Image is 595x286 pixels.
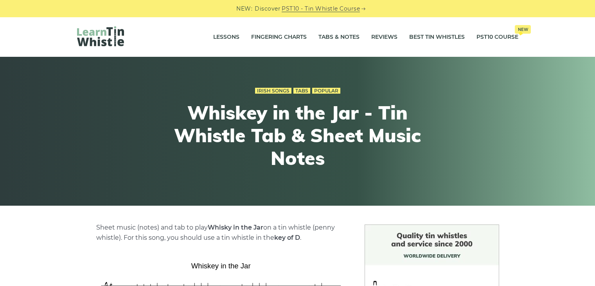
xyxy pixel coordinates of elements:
a: PST10 CourseNew [476,27,518,47]
a: Lessons [213,27,239,47]
a: Tabs & Notes [318,27,360,47]
a: Best Tin Whistles [409,27,465,47]
strong: key of D [274,234,300,241]
span: New [515,25,531,34]
a: Tabs [293,88,310,94]
a: Fingering Charts [251,27,307,47]
h1: Whiskey in the Jar - Tin Whistle Tab & Sheet Music Notes [154,101,442,169]
a: Popular [312,88,340,94]
a: Irish Songs [255,88,291,94]
a: Reviews [371,27,397,47]
strong: Whisky in the Jar [208,224,263,231]
p: Sheet music (notes) and tab to play on a tin whistle (penny whistle). For this song, you should u... [96,223,346,243]
img: LearnTinWhistle.com [77,26,124,46]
